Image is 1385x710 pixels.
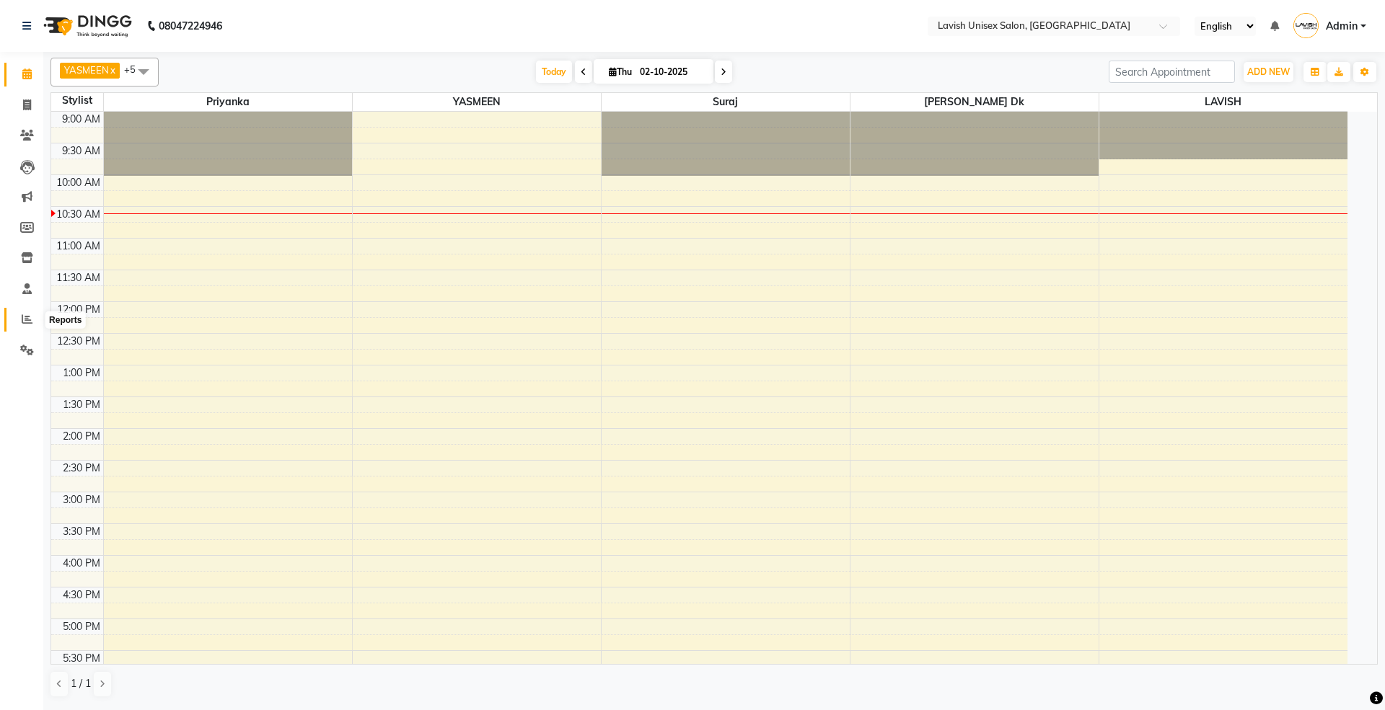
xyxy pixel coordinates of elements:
div: 3:30 PM [60,524,103,539]
b: 08047224946 [159,6,222,46]
span: ADD NEW [1247,66,1290,77]
div: 4:30 PM [60,587,103,603]
div: 9:30 AM [59,143,103,159]
span: Today [536,61,572,83]
span: [PERSON_NAME] Dk [850,93,1099,111]
div: 9:00 AM [59,112,103,127]
span: priyanka [104,93,352,111]
span: +5 [124,63,146,75]
div: 10:00 AM [53,175,103,190]
div: 5:30 PM [60,651,103,666]
div: 2:00 PM [60,429,103,444]
input: Search Appointment [1109,61,1235,83]
span: Admin [1326,19,1358,34]
img: Admin [1293,13,1319,38]
div: Stylist [51,93,103,108]
div: 12:00 PM [54,302,103,317]
div: 1:00 PM [60,365,103,381]
span: YASMEEN [353,93,601,111]
div: 12:30 PM [54,334,103,349]
a: x [109,64,115,76]
img: logo [37,6,136,46]
span: LAVISH [1099,93,1348,111]
div: 10:30 AM [53,207,103,222]
div: 5:00 PM [60,619,103,634]
span: Thu [605,66,636,77]
input: 2025-10-02 [636,61,708,83]
div: 3:00 PM [60,492,103,507]
div: 11:30 AM [53,270,103,285]
div: 11:00 AM [53,239,103,254]
span: YASMEEN [64,64,109,76]
div: 1:30 PM [60,397,103,412]
button: ADD NEW [1244,62,1293,82]
div: 4:00 PM [60,556,103,571]
div: 2:30 PM [60,461,103,476]
span: suraj [602,93,850,111]
div: Reports [45,311,85,329]
span: 1 / 1 [71,676,91,691]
